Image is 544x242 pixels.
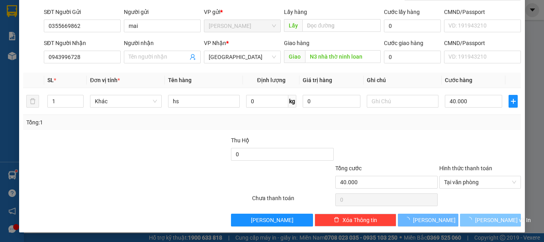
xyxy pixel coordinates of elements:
[124,39,201,47] div: Người nhận
[475,216,531,224] span: [PERSON_NAME] và In
[509,98,517,104] span: plus
[284,19,302,32] span: Lấy
[90,77,120,83] span: Đơn vị tính
[335,165,362,171] span: Tổng cước
[251,216,294,224] span: [PERSON_NAME]
[44,8,121,16] div: SĐT Người Gửi
[302,19,381,32] input: Dọc đường
[47,77,54,83] span: SL
[204,8,281,16] div: VP gửi
[231,137,249,144] span: Thu Hộ
[444,39,521,47] div: CMND/Passport
[47,39,162,61] h1: Gửi: 0909 734 704
[384,9,420,15] label: Cước lấy hàng
[305,50,381,63] input: Dọc đường
[444,176,516,188] span: Tại văn phòng
[509,95,518,108] button: plus
[231,214,313,226] button: [PERSON_NAME]
[26,118,211,127] div: Tổng: 1
[364,73,442,88] th: Ghi chú
[209,20,276,32] span: Phan Thiết
[384,20,441,32] input: Cước lấy hàng
[384,51,441,63] input: Cước giao hàng
[26,95,39,108] button: delete
[466,217,475,222] span: loading
[445,77,472,83] span: Cước hàng
[367,95,438,108] input: Ghi Chú
[334,217,339,223] span: delete
[284,9,307,15] span: Lấy hàng
[209,51,276,63] span: Đà Lạt
[168,95,240,108] input: VD: Bàn, Ghế
[460,214,521,226] button: [PERSON_NAME] và In
[47,24,190,39] h1: VP [PERSON_NAME]
[44,39,121,47] div: SĐT Người Nhận
[413,216,456,224] span: [PERSON_NAME]
[384,40,423,46] label: Cước giao hàng
[21,6,105,20] b: An Phú Travel
[303,77,332,83] span: Giá trị hàng
[398,214,459,226] button: [PERSON_NAME]
[284,50,305,63] span: Giao
[257,77,285,83] span: Định lượng
[190,54,196,60] span: user-add
[315,214,396,226] button: deleteXóa Thông tin
[95,95,157,107] span: Khác
[342,216,377,224] span: Xóa Thông tin
[251,194,335,208] div: Chưa thanh toán
[303,95,360,108] input: 0
[439,165,492,171] label: Hình thức thanh toán
[204,40,226,46] span: VP Nhận
[288,95,296,108] span: kg
[124,8,201,16] div: Người gửi
[168,77,192,83] span: Tên hàng
[404,217,413,222] span: loading
[444,8,521,16] div: CMND/Passport
[284,40,309,46] span: Giao hàng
